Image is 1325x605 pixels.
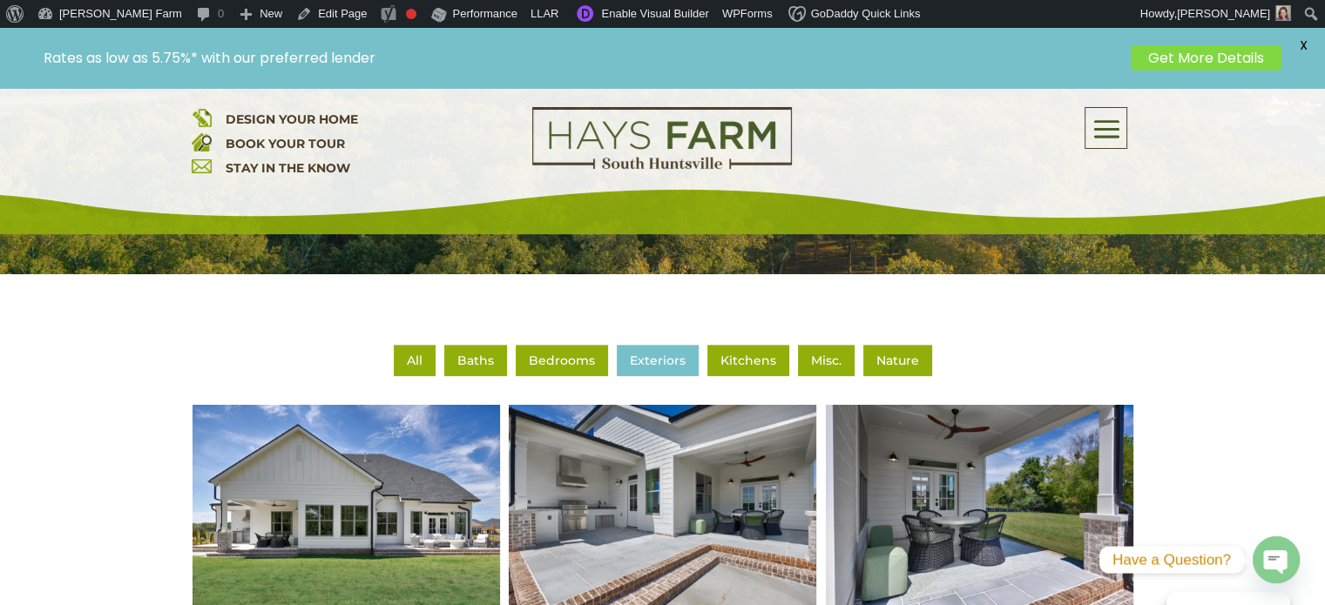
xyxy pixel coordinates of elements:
[1131,45,1281,71] a: Get More Details
[225,160,349,176] a: STAY IN THE KNOW
[863,345,932,376] li: Nature
[192,131,212,151] img: book your home tour
[394,345,436,376] li: All
[406,9,416,19] div: Focus keyphrase not set
[192,107,212,127] img: design your home
[1290,32,1316,58] span: X
[44,50,1122,66] p: Rates as low as 5.75%* with our preferred lender
[225,136,344,151] a: BOOK YOUR TOUR
[516,345,608,376] li: Bedrooms
[444,345,507,376] li: Baths
[1177,7,1270,20] span: [PERSON_NAME]
[798,345,855,376] li: Misc.
[532,158,792,173] a: hays farm homes huntsville development
[617,345,699,376] li: Exteriors
[707,345,789,376] li: Kitchens
[532,107,792,170] img: Logo
[225,111,357,127] a: DESIGN YOUR HOME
